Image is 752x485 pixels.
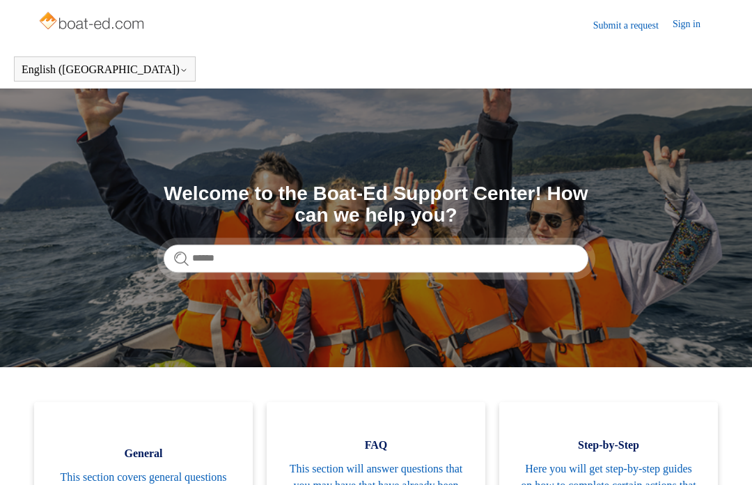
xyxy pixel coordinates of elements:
img: Boat-Ed Help Center home page [38,8,148,36]
a: Submit a request [593,18,673,33]
h1: Welcome to the Boat-Ed Support Center! How can we help you? [164,183,588,226]
span: General [55,445,232,462]
span: FAQ [288,437,464,454]
div: Live chat [705,438,742,475]
input: Search [164,245,588,272]
button: English ([GEOGRAPHIC_DATA]) [22,63,188,76]
span: Step-by-Step [520,437,697,454]
a: Sign in [673,17,714,33]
